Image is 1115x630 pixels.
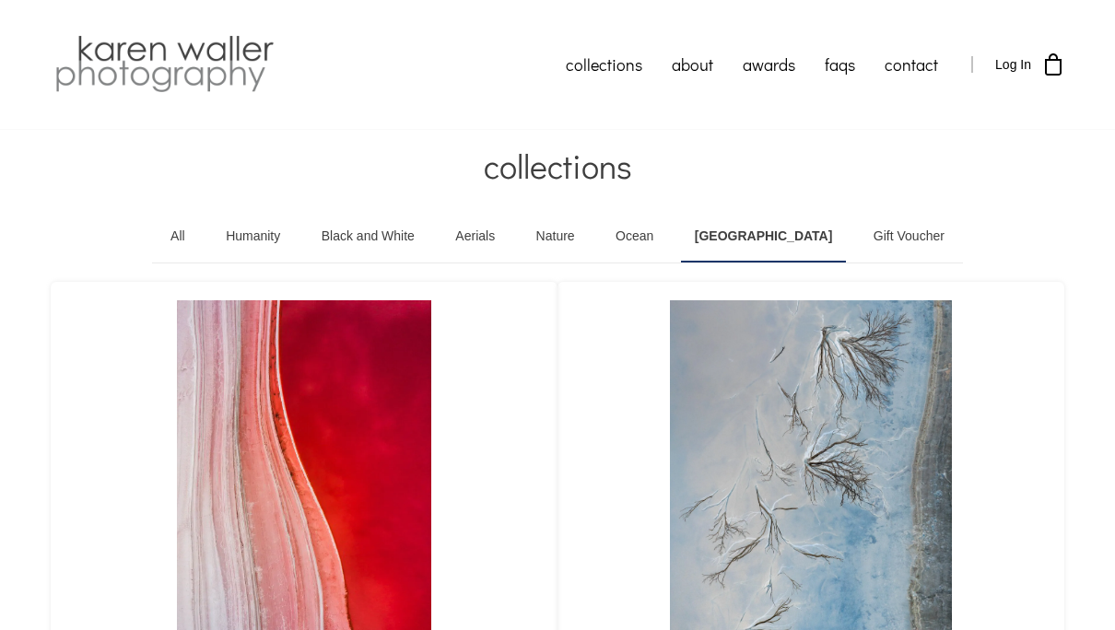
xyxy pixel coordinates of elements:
a: contact [870,41,953,87]
a: about [657,41,728,87]
a: collections [551,41,657,87]
a: awards [728,41,810,87]
a: Black and White [308,211,428,262]
a: Humanity [212,211,294,262]
span: collections [484,144,632,188]
a: faqs [810,41,870,87]
a: All [157,211,199,262]
a: Nature [522,211,589,262]
a: Aerials [441,211,509,262]
img: Karen Waller Photography [51,32,278,97]
a: Gift Voucher [860,211,958,262]
a: [GEOGRAPHIC_DATA] [681,211,847,262]
a: Ocean [602,211,667,262]
span: Log In [995,57,1031,72]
